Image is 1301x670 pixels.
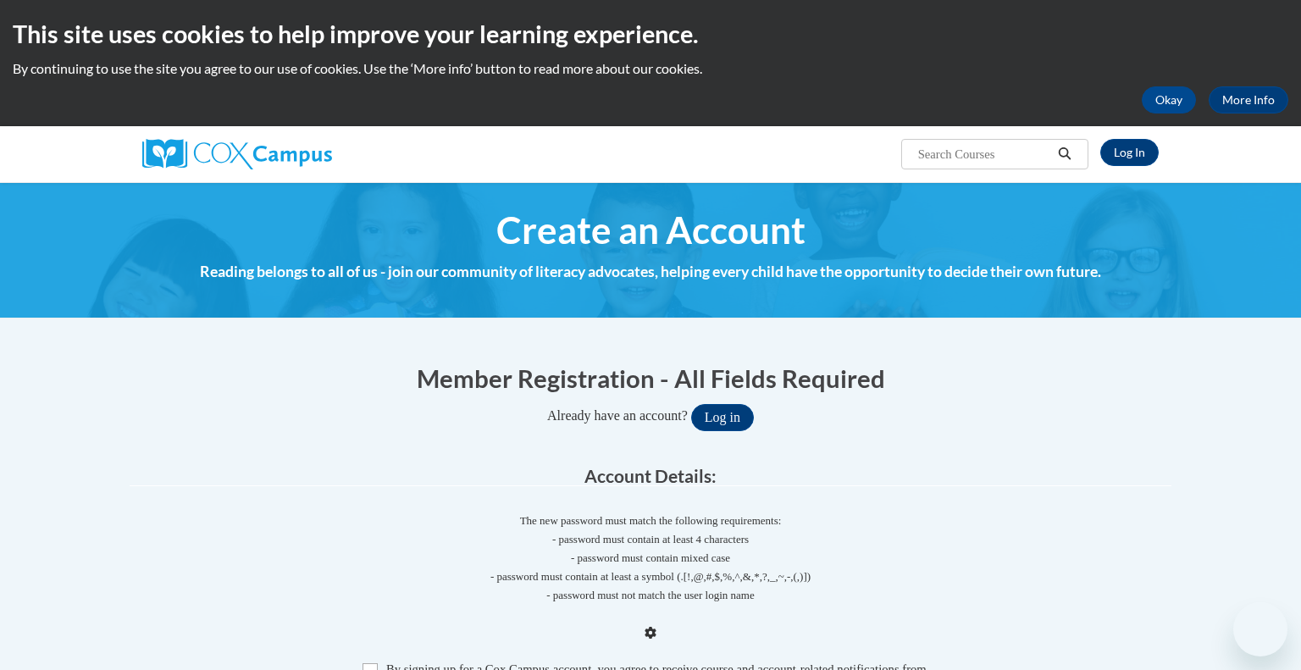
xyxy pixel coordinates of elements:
[130,530,1171,605] span: - password must contain at least 4 characters - password must contain mixed case - password must ...
[1142,86,1196,114] button: Okay
[142,139,332,169] img: Cox Campus
[496,208,806,252] span: Create an Account
[1233,602,1287,656] iframe: Button to launch messaging window
[130,361,1171,396] h1: Member Registration - All Fields Required
[13,17,1288,51] h2: This site uses cookies to help improve your learning experience.
[1100,139,1159,166] a: Log In
[916,144,1052,164] input: Search Courses
[691,404,754,431] button: Log in
[1052,144,1077,164] button: Search
[130,261,1171,283] h4: Reading belongs to all of us - join our community of literacy advocates, helping every child have...
[547,408,688,423] span: Already have an account?
[584,465,717,486] span: Account Details:
[1209,86,1288,114] a: More Info
[520,514,782,527] span: The new password must match the following requirements:
[13,59,1288,78] p: By continuing to use the site you agree to our use of cookies. Use the ‘More info’ button to read...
